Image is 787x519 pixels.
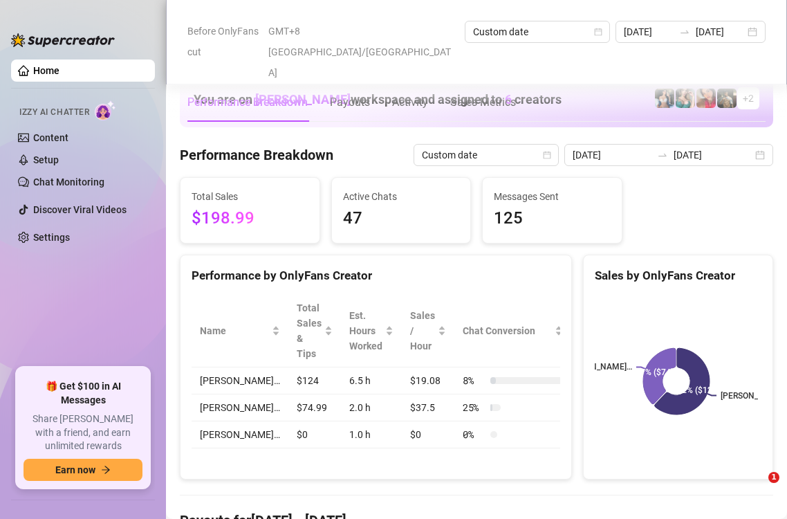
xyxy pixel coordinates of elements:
span: Name [200,323,269,338]
a: Content [33,132,68,143]
span: to [679,26,690,37]
span: Total Sales & Tips [297,300,322,361]
span: Custom date [422,145,550,165]
span: $198.99 [192,206,308,232]
th: Total Sales & Tips [288,295,341,367]
span: to [657,149,668,161]
iframe: Intercom live chat [740,472,773,505]
a: Chat Monitoring [33,176,104,188]
span: Active Chats [343,189,460,204]
span: Sales / Hour [410,308,435,354]
span: GMT+8 [GEOGRAPHIC_DATA]/[GEOGRAPHIC_DATA] [268,21,456,83]
span: 47 [343,206,460,232]
td: $19.08 [402,367,454,394]
a: Discover Viral Videos [33,204,127,215]
span: arrow-right [101,465,111,475]
td: $0 [402,421,454,448]
span: 0 % [463,427,485,442]
div: Sales Metrics [450,94,516,111]
text: [PERSON_NAME]… [563,363,632,372]
td: 6.5 h [341,367,402,394]
td: 2.0 h [341,394,402,421]
span: Earn now [55,464,95,475]
span: Total Sales [192,189,308,204]
input: Start date [624,24,673,39]
th: Chat Conversion [454,295,571,367]
input: End date [674,147,752,163]
a: Home [33,65,59,76]
span: calendar [594,28,602,36]
span: 1 [768,472,779,483]
span: swap-right [679,26,690,37]
div: Performance Breakdown [187,94,308,111]
img: AI Chatter [95,100,116,120]
td: $124 [288,367,341,394]
th: Sales / Hour [402,295,454,367]
a: Setup [33,154,59,165]
td: $37.5 [402,394,454,421]
a: Settings [33,232,70,243]
img: logo-BBDzfeDw.svg [11,33,115,47]
button: Earn nowarrow-right [24,459,142,481]
div: Sales by OnlyFans Creator [595,266,761,285]
td: $74.99 [288,394,341,421]
span: Before OnlyFans cut [187,21,260,62]
td: $0 [288,421,341,448]
span: Chat Conversion [463,323,552,338]
input: Start date [573,147,651,163]
input: End date [696,24,745,39]
span: 🎁 Get $100 in AI Messages [24,380,142,407]
div: Performance by OnlyFans Creator [192,266,560,285]
th: Name [192,295,288,367]
div: Payouts [330,94,370,111]
span: Izzy AI Chatter [19,106,89,119]
div: Activity [392,94,428,111]
span: Custom date [473,21,602,42]
span: calendar [543,151,551,159]
td: 1.0 h [341,421,402,448]
span: 25 % [463,400,485,415]
td: [PERSON_NAME]… [192,394,288,421]
span: Share [PERSON_NAME] with a friend, and earn unlimited rewards [24,412,142,453]
td: [PERSON_NAME]… [192,421,288,448]
div: Est. Hours Worked [349,308,382,354]
span: swap-right [657,149,668,161]
span: 8 % [463,373,485,388]
span: 125 [494,206,611,232]
h4: Performance Breakdown [180,145,333,165]
span: Messages Sent [494,189,611,204]
td: [PERSON_NAME]… [192,367,288,394]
